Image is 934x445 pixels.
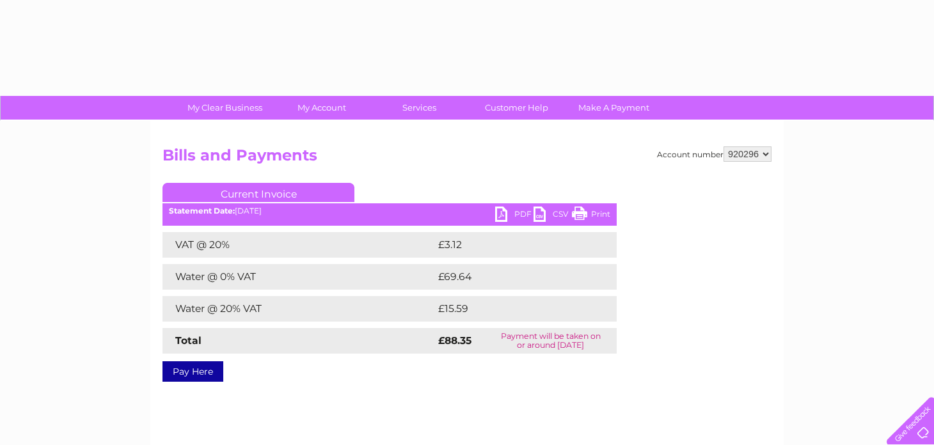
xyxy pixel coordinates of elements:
[464,96,569,120] a: Customer Help
[561,96,667,120] a: Make A Payment
[162,146,772,171] h2: Bills and Payments
[435,296,590,322] td: £15.59
[438,334,471,347] strong: £88.35
[169,206,235,215] b: Statement Date:
[175,334,202,347] strong: Total
[484,328,617,354] td: Payment will be taken on or around [DATE]
[495,207,534,225] a: PDF
[657,146,772,162] div: Account number
[162,183,354,202] a: Current Invoice
[162,296,435,322] td: Water @ 20% VAT
[269,96,375,120] a: My Account
[162,232,435,258] td: VAT @ 20%
[162,207,617,215] div: [DATE]
[572,207,610,225] a: Print
[162,264,435,290] td: Water @ 0% VAT
[172,96,278,120] a: My Clear Business
[534,207,572,225] a: CSV
[435,264,592,290] td: £69.64
[435,232,585,258] td: £3.12
[367,96,472,120] a: Services
[162,361,223,382] a: Pay Here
